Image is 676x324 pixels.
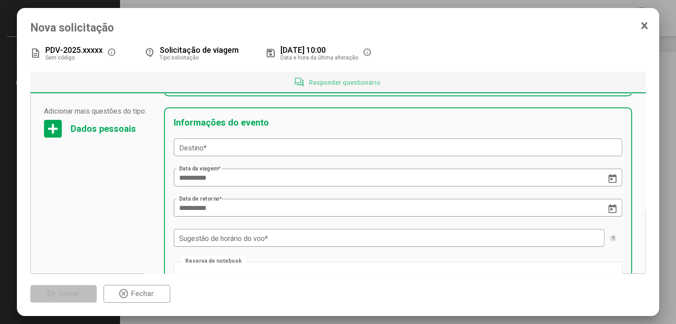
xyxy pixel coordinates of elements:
[30,285,97,303] button: Enviar
[280,55,358,61] span: Data e hora da última alteração
[71,123,136,134] div: Dados pessoais
[604,199,621,217] button: Open calendar
[118,288,129,299] mat-icon: highlight_off
[59,289,79,298] span: Enviar
[363,48,373,59] mat-icon: info
[45,45,103,55] span: PDV-2025.xxxxx
[160,45,239,55] span: Solicitação de viagem
[144,48,155,59] mat-icon: contact_support
[181,256,246,266] mat-label: Reserva de notebook
[131,289,154,298] span: Fechar
[30,21,646,34] span: Nova solicitação
[46,288,57,299] mat-icon: send
[265,48,276,59] mat-icon: save
[107,48,118,59] mat-icon: info
[604,169,621,187] button: Open calendar
[280,45,326,55] span: [DATE] 10:00
[30,48,41,59] mat-icon: description
[104,285,170,303] button: Fechar
[45,55,75,61] span: Sem código
[309,79,380,86] span: Responder questionário
[160,55,199,61] span: Tipo solicitação
[294,77,304,88] mat-icon: forum
[44,107,155,115] span: Adicionar mais questões do tipo:
[174,117,269,128] div: Informações do evento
